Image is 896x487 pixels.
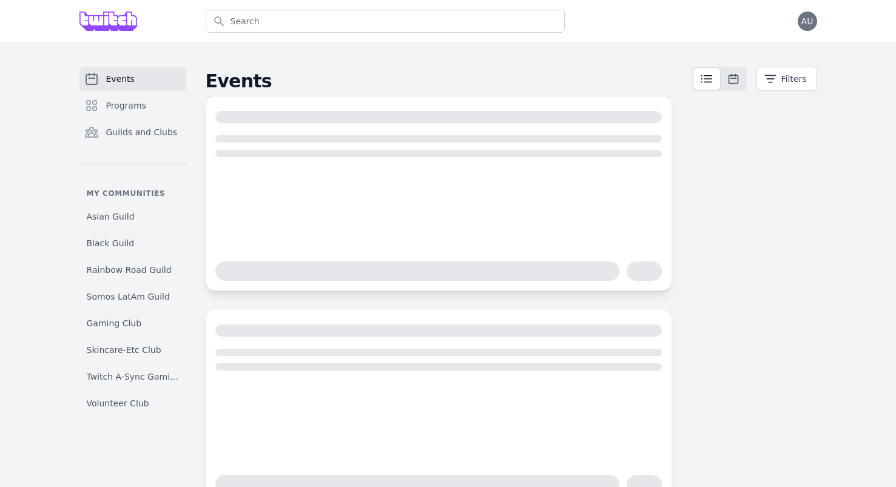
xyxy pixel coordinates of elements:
span: Guilds and Clubs [106,126,178,138]
span: Skincare-Etc Club [87,344,161,356]
span: Programs [106,99,146,112]
a: Somos LatAm Guild [79,286,186,307]
a: Asian Guild [79,206,186,227]
a: Events [79,67,186,91]
p: My communities [79,189,186,198]
span: Asian Guild [87,210,135,223]
a: Skincare-Etc Club [79,339,186,361]
span: Gaming Club [87,317,142,329]
span: Black Guild [87,237,135,249]
nav: Sidebar [79,67,186,420]
a: Volunteer Club [79,392,186,414]
input: Search [206,10,565,33]
a: Rainbow Road Guild [79,259,186,281]
h2: Events [206,70,692,92]
a: Volleyball Club [79,419,186,441]
a: Programs [79,93,186,118]
span: Twitch A-Sync Gaming (TAG) Club [87,371,179,383]
span: Events [106,73,135,85]
span: Somos LatAm Guild [87,291,170,303]
span: AU [801,17,813,25]
a: Twitch A-Sync Gaming (TAG) Club [79,366,186,388]
a: Black Guild [79,232,186,254]
button: Filters [756,67,817,91]
span: Volunteer Club [87,397,149,409]
a: Guilds and Clubs [79,120,186,144]
img: Grove [79,12,138,31]
a: Gaming Club [79,312,186,334]
button: AU [798,12,817,31]
span: Rainbow Road Guild [87,264,172,276]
